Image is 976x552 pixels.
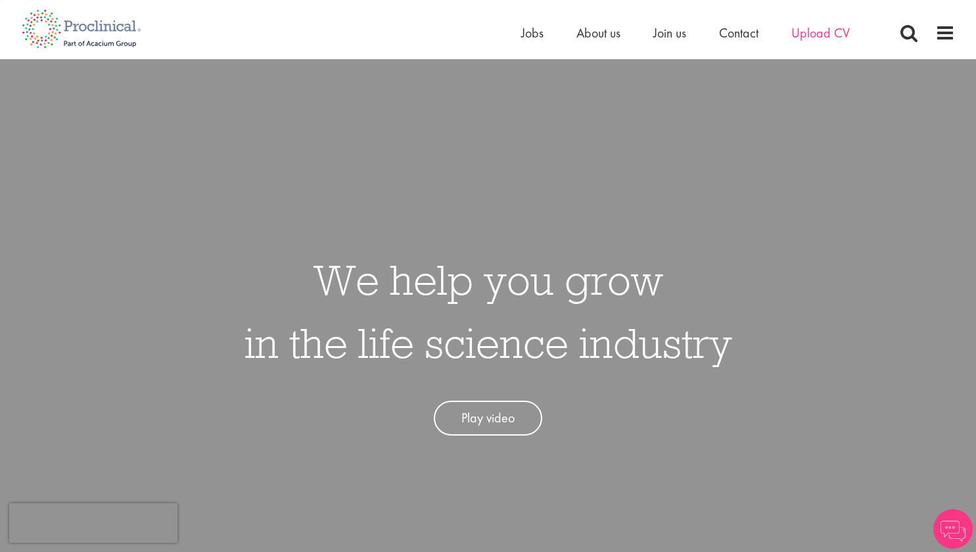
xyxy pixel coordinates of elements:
a: Upload CV [791,24,850,41]
h1: We help you grow in the life science industry [244,248,732,374]
a: Play video [434,401,542,436]
img: Chatbot [933,509,973,549]
a: About us [576,24,620,41]
a: Contact [719,24,758,41]
a: Join us [653,24,686,41]
a: Jobs [521,24,544,41]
